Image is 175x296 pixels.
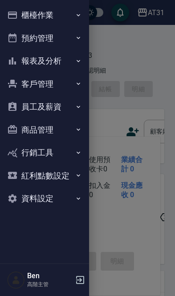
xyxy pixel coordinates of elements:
[4,164,85,187] button: 紅利點數設定
[4,187,85,210] button: 資料設定
[4,49,85,73] button: 報表及分析
[7,271,25,289] img: Person
[27,272,73,280] h5: Ben
[4,95,85,118] button: 員工及薪資
[4,141,85,164] button: 行銷工具
[4,4,85,27] button: 櫃檯作業
[27,280,73,288] p: 高階主管
[4,27,85,50] button: 預約管理
[4,73,85,96] button: 客戶管理
[4,118,85,142] button: 商品管理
